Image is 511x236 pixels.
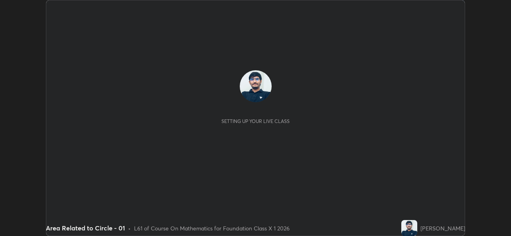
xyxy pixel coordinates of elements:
img: ea62045dcba94a269b5809ccd5d93662.jpg [401,220,417,236]
img: ea62045dcba94a269b5809ccd5d93662.jpg [240,70,272,102]
div: [PERSON_NAME] [420,224,465,232]
div: L61 of Course On Mathematics for Foundation Class X 1 2026 [134,224,290,232]
div: Setting up your live class [221,118,290,124]
div: • [128,224,131,232]
div: Area Related to Circle - 01 [46,223,125,233]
